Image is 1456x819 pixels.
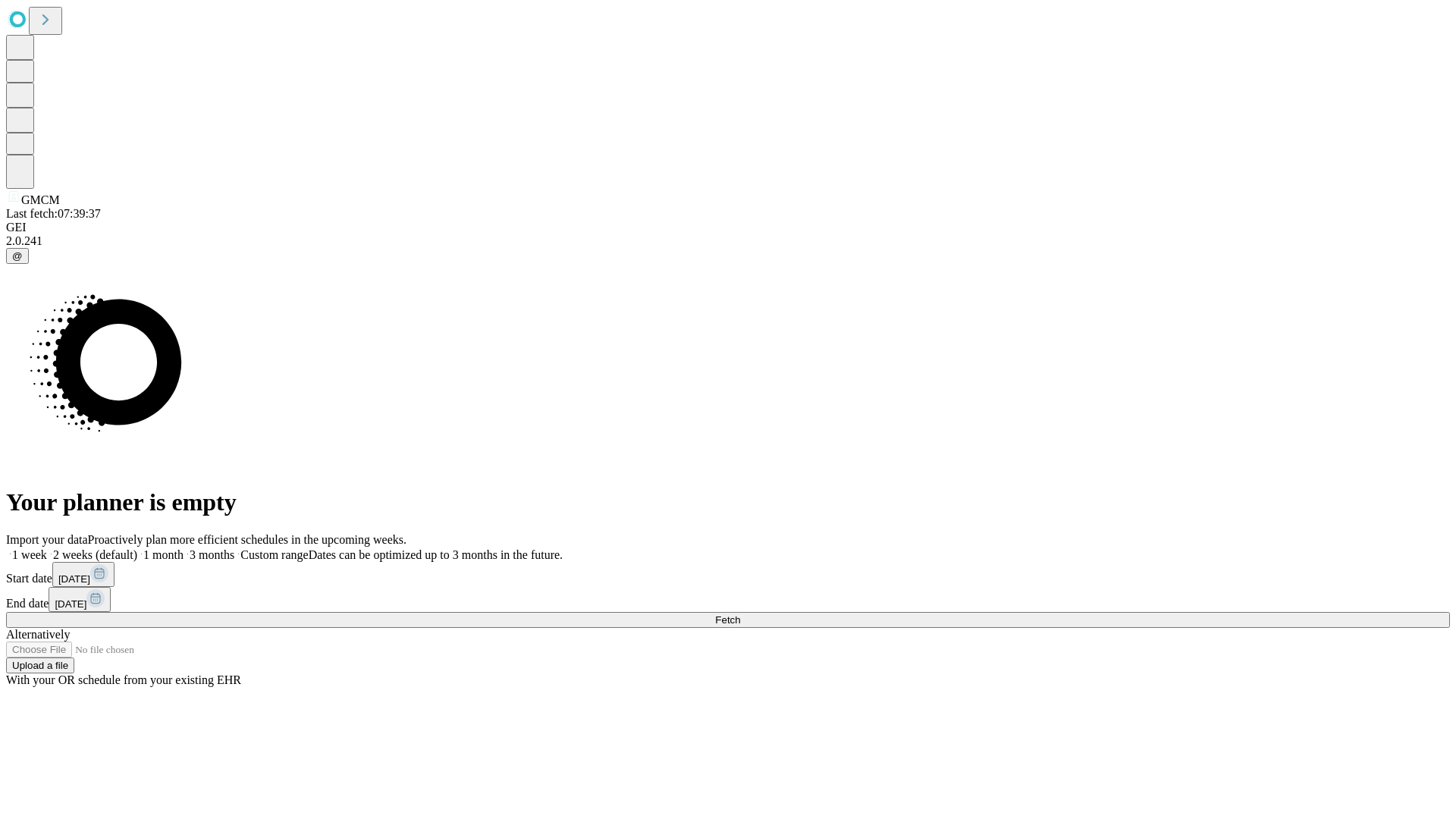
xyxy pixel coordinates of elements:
[6,234,1450,248] div: 2.0.241
[309,548,563,561] span: Dates can be optimized up to 3 months in the future.
[6,628,70,641] span: Alternatively
[12,250,23,262] span: @
[6,533,88,546] span: Import your data
[58,573,90,585] span: [DATE]
[53,548,137,561] span: 2 weeks (default)
[21,193,60,206] span: GMCM
[88,533,406,546] span: Proactively plan more efficient schedules in the upcoming weeks.
[6,207,101,220] span: Last fetch: 07:39:37
[12,548,47,561] span: 1 week
[6,612,1450,628] button: Fetch
[715,614,740,626] span: Fetch
[52,562,115,587] button: [DATE]
[240,548,308,561] span: Custom range
[6,221,1450,234] div: GEI
[6,587,1450,612] div: End date
[55,598,86,610] span: [DATE]
[6,248,29,264] button: @
[6,488,1450,516] h1: Your planner is empty
[143,548,184,561] span: 1 month
[190,548,234,561] span: 3 months
[6,673,241,686] span: With your OR schedule from your existing EHR
[6,562,1450,587] div: Start date
[6,657,74,673] button: Upload a file
[49,587,111,612] button: [DATE]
